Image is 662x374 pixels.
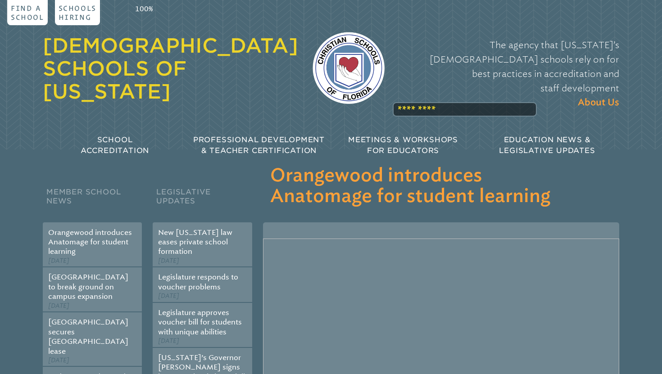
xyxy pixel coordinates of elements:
p: 100% [133,4,155,14]
p: Schools Hiring [59,4,96,22]
span: School Accreditation [81,135,149,155]
a: Legislature approves voucher bill for students with unique abilities [158,308,242,336]
span: [DATE] [158,292,179,300]
span: Professional Development & Teacher Certification [193,135,325,155]
a: Orangewood introduces Anatomage for student learning [48,228,132,256]
span: Education News & Legislative Updates [499,135,595,155]
p: The agency that [US_STATE]’s [DEMOGRAPHIC_DATA] schools rely on for best practices in accreditati... [399,38,619,110]
h3: Orangewood introduces Anatomage for student learning [270,166,612,207]
span: [DATE] [158,257,179,265]
span: About Us [578,95,619,110]
a: [GEOGRAPHIC_DATA] to break ground on campus expansion [48,273,128,301]
span: [DATE] [48,257,69,265]
p: Find a school [11,4,44,22]
a: [DEMOGRAPHIC_DATA] Schools of [US_STATE] [43,34,298,103]
a: New [US_STATE] law eases private school formation [158,228,232,256]
span: Meetings & Workshops for Educators [348,135,458,155]
a: [GEOGRAPHIC_DATA] secures [GEOGRAPHIC_DATA] lease [48,318,128,355]
img: csf-logo-web-colors.png [313,32,385,104]
span: [DATE] [48,356,69,364]
a: Legislature responds to voucher problems [158,273,238,291]
span: [DATE] [48,302,69,310]
span: [DATE] [158,337,179,345]
h2: Member School News [43,185,142,222]
h2: Legislative Updates [153,185,252,222]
